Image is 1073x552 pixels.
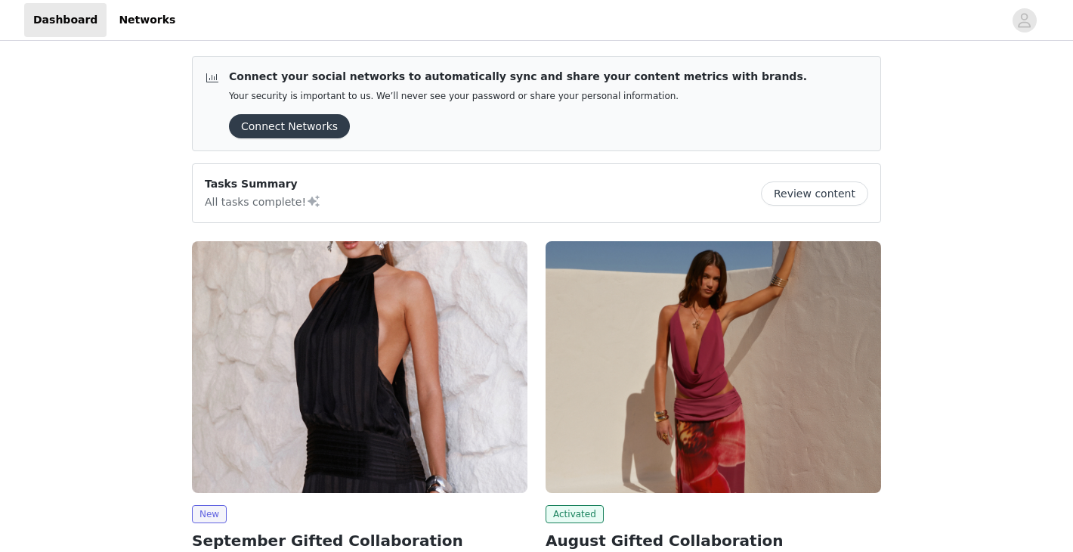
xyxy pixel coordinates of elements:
p: Connect your social networks to automatically sync and share your content metrics with brands. [229,69,807,85]
div: avatar [1017,8,1031,33]
p: Tasks Summary [205,176,321,192]
button: Connect Networks [229,114,350,138]
a: Dashboard [24,3,107,37]
img: Peppermayo AUS [192,241,527,493]
h2: August Gifted Collaboration [546,529,881,552]
p: Your security is important to us. We’ll never see your password or share your personal information. [229,91,807,102]
span: New [192,505,227,523]
h2: September Gifted Collaboration [192,529,527,552]
a: Networks [110,3,184,37]
span: Activated [546,505,604,523]
button: Review content [761,181,868,206]
p: All tasks complete! [205,192,321,210]
img: Peppermayo AUS [546,241,881,493]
